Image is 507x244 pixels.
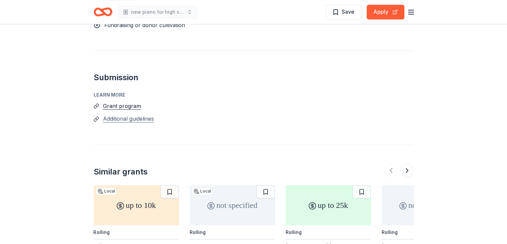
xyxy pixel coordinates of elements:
[94,229,110,235] div: Rolling
[286,185,371,225] div: up to 25k
[192,188,212,195] div: Local
[94,166,148,177] div: Similar grants
[96,188,116,195] div: Local
[190,229,206,235] div: Rolling
[325,5,361,19] button: Save
[94,4,112,20] a: Home
[367,5,404,19] button: Apply
[342,7,354,16] span: Save
[131,8,184,16] span: new piano for high school
[104,22,185,28] span: Fundraising or donor cultivation
[190,185,275,225] div: not specified
[103,102,141,110] button: Grant program
[94,185,179,225] div: up to 10k
[286,229,302,235] div: Rolling
[103,114,154,123] button: Additional guidelines
[94,72,414,83] h2: Submission
[94,91,414,99] div: Learn more
[382,185,467,225] div: not specified
[382,229,398,235] div: Rolling
[118,5,198,19] button: new piano for high school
